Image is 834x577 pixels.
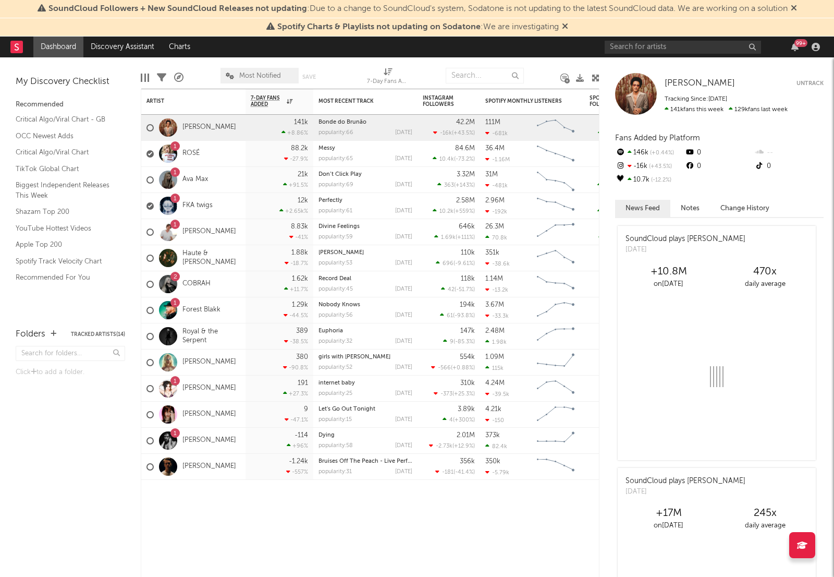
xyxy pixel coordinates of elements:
[318,286,353,292] div: popularity: 45
[625,487,745,497] div: [DATE]
[615,173,684,187] div: 10.7k
[395,339,412,344] div: [DATE]
[318,302,412,308] div: Nobody Knows
[456,119,475,126] div: 42.2M
[532,141,579,167] svg: Chart title
[292,302,308,308] div: 1.29k
[434,234,475,241] div: ( )
[318,459,432,464] a: Bruises Off The Peach - Live Performance
[684,160,754,173] div: 0
[277,23,559,31] span: : We are investigating
[485,223,504,230] div: 26.3M
[318,432,412,438] div: Dying
[318,234,353,240] div: popularity: 59
[625,234,745,245] div: SoundCloud plays [PERSON_NAME]
[318,146,412,151] div: Messy
[456,287,473,293] span: -51.7 %
[318,119,366,125] a: Bonde do Brunão
[485,328,505,334] div: 2.48M
[298,380,308,387] div: 191
[598,234,642,241] div: ( )
[598,129,642,136] div: ( )
[485,286,508,293] div: -13.2k
[318,380,355,386] a: internet baby
[485,182,508,189] div: -481k
[615,146,684,160] div: 146k
[455,145,475,152] div: 84.6M
[460,380,475,387] div: 310k
[16,328,45,341] div: Folders
[16,239,115,250] a: Apple Top 200
[182,410,236,419] a: [PERSON_NAME]
[279,208,308,214] div: +2.65k %
[83,37,162,57] a: Discovery Assistant
[485,354,504,360] div: 1.09M
[182,462,236,471] a: [PERSON_NAME]
[318,156,353,162] div: popularity: 65
[291,145,308,152] div: 88.2k
[620,520,717,532] div: on [DATE]
[157,63,166,93] div: Filters
[318,365,352,370] div: popularity: 52
[283,364,308,371] div: -90.8 %
[291,223,308,230] div: 8.83k
[182,384,236,393] a: [PERSON_NAME]
[318,146,335,151] a: Messy
[16,130,115,142] a: OCC Newest Adds
[485,443,507,450] div: 82.4k
[291,249,308,256] div: 1.88k
[454,391,473,397] span: +25.3 %
[590,95,626,107] div: Spotify Followers
[296,328,308,334] div: 389
[796,78,824,89] button: Untrack
[433,129,475,136] div: ( )
[597,182,642,188] div: ( )
[717,278,813,291] div: daily average
[485,312,509,319] div: -33.3k
[318,328,343,334] a: Euphoria
[485,145,505,152] div: 36.4M
[16,346,125,361] input: Search for folders...
[434,390,475,397] div: ( )
[485,365,504,371] div: 115k
[16,256,115,267] a: Spotify Track Velocity Chart
[367,63,409,93] div: 7-Day Fans Added (7-Day Fans Added)
[455,339,473,345] span: -85.3 %
[429,442,475,449] div: ( )
[284,286,308,293] div: +11.7 %
[182,436,236,445] a: [PERSON_NAME]
[717,520,813,532] div: daily average
[16,163,115,175] a: TikTok Global Chart
[485,260,510,267] div: -38.6k
[615,134,700,142] span: Fans Added by Platform
[431,364,475,371] div: ( )
[318,406,375,412] a: Let's Go Out Tonight
[441,286,475,293] div: ( )
[532,219,579,245] svg: Chart title
[318,224,360,230] a: Divine Feelings
[647,164,672,170] span: +43.5 %
[485,130,508,137] div: -681k
[625,245,745,255] div: [DATE]
[182,227,236,236] a: [PERSON_NAME]
[302,74,316,80] button: Save
[318,432,335,438] a: Dying
[597,208,642,214] div: ( )
[182,149,200,158] a: ROSÉ
[485,119,500,126] div: 111M
[48,5,307,13] span: SoundCloud Followers + New SoundCloud Releases not updating
[449,417,453,423] span: 4
[460,328,475,334] div: 147k
[485,171,498,178] div: 31M
[395,234,412,240] div: [DATE]
[395,208,412,214] div: [DATE]
[298,197,308,204] div: 12k
[318,459,412,464] div: Bruises Off The Peach - Live Performance
[251,95,284,107] span: 7-Day Fans Added
[532,428,579,454] svg: Chart title
[182,249,240,267] a: Haute & [PERSON_NAME]
[532,402,579,428] svg: Chart title
[532,193,579,219] svg: Chart title
[318,250,364,256] a: [PERSON_NAME]
[460,458,475,465] div: 356k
